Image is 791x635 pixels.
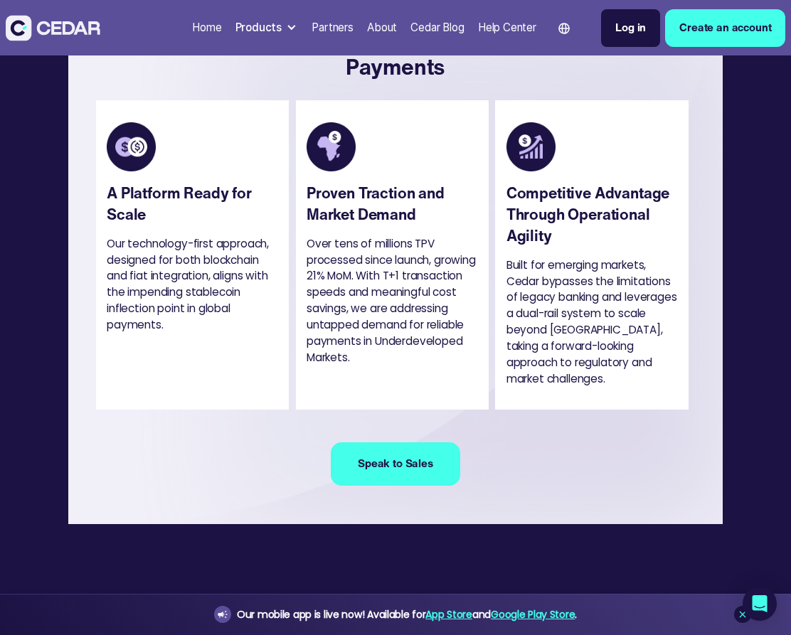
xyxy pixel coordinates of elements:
[107,236,278,334] p: Our technology-first approach, designed for both blockchain and fiat integration, aligns with the...
[307,236,478,367] p: Over tens of millions TPV processed since launch, growing 21% MoM. With T+1 transaction speeds an...
[331,442,460,486] a: Speak to Sales
[425,607,472,621] a: App Store
[601,9,660,47] a: Log in
[237,606,577,624] div: Our mobile app is live now! Available for and .
[367,20,397,36] div: About
[506,257,678,388] p: Built for emerging markets, Cedar bypasses the limitations of legacy banking and leverages a dual...
[307,182,478,225] h5: Proven Traction and Market Demand
[410,20,464,36] div: Cedar Blog
[235,20,282,36] div: Products
[472,13,541,43] a: Help Center
[361,13,402,43] a: About
[107,182,278,225] h5: A Platform Ready for Scale
[186,13,227,43] a: Home
[558,23,570,34] img: world icon
[307,13,359,43] a: Partners
[478,20,536,36] div: Help Center
[312,20,354,36] div: Partners
[491,607,575,621] a: Google Play Store
[665,9,785,47] a: Create an account
[506,182,678,246] h5: Competitive Advantage Through Operational Agility
[230,14,304,41] div: Products
[405,13,470,43] a: Cedar Blog
[743,587,777,621] div: Open Intercom Messenger
[192,20,221,36] div: Home
[615,20,646,36] div: Log in
[217,609,228,620] img: announcement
